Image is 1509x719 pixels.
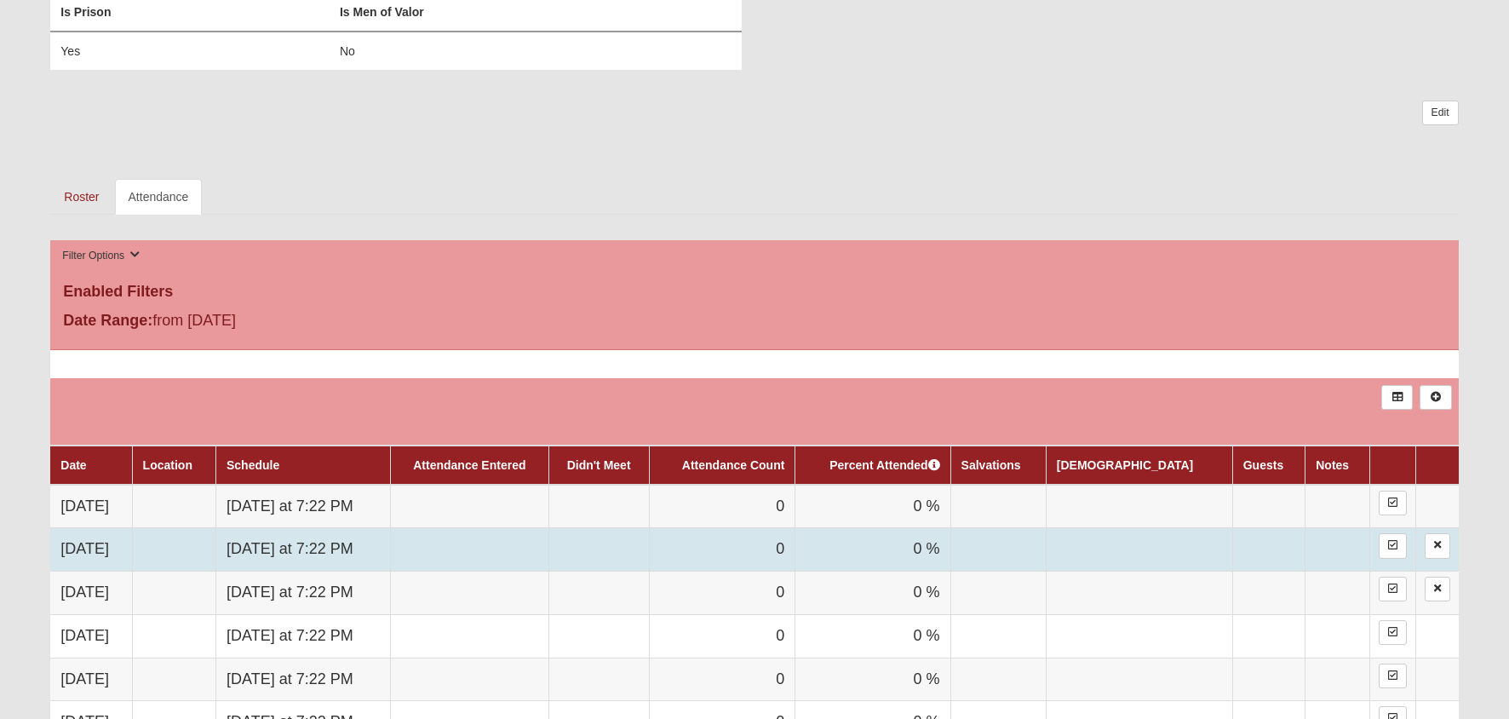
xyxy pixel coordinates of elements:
button: Filter Options [57,247,145,265]
a: Attendance Entered [413,458,525,472]
td: 0 [649,528,795,572]
div: from [DATE] [50,309,519,336]
a: Attendance Count [682,458,785,472]
td: [DATE] at 7:22 PM [215,614,390,658]
td: 0 [649,485,795,528]
td: 0 % [795,614,950,658]
td: [DATE] at 7:22 PM [215,658,390,701]
th: [DEMOGRAPHIC_DATA] [1046,446,1232,485]
td: [DATE] [50,485,132,528]
td: [DATE] [50,528,132,572]
td: [DATE] at 7:22 PM [215,485,390,528]
a: Enter Attendance [1379,577,1407,601]
h4: Enabled Filters [63,283,1445,302]
td: 0 % [795,528,950,572]
a: Date [60,458,86,472]
th: Salvations [950,446,1046,485]
td: 0 [649,658,795,701]
a: Roster [50,179,112,215]
a: Edit [1422,101,1459,125]
a: Enter Attendance [1379,664,1407,688]
td: 0 % [795,658,950,701]
a: Enter Attendance [1379,491,1407,515]
a: Delete [1425,533,1450,558]
td: [DATE] [50,572,132,615]
a: Delete [1425,577,1450,601]
a: Alt+N [1420,385,1451,410]
td: 0 [649,614,795,658]
td: [DATE] at 7:22 PM [215,528,390,572]
a: Percent Attended [829,458,939,472]
a: Didn't Meet [567,458,631,472]
td: Yes [50,32,330,70]
td: 0 [649,572,795,615]
a: Attendance [115,179,203,215]
a: Notes [1316,458,1349,472]
th: Guests [1232,446,1305,485]
td: No [330,32,742,70]
a: Enter Attendance [1379,620,1407,645]
a: Location [143,458,192,472]
td: [DATE] at 7:22 PM [215,572,390,615]
a: Export to Excel [1381,385,1413,410]
td: [DATE] [50,658,132,701]
td: [DATE] [50,614,132,658]
a: Enter Attendance [1379,533,1407,558]
td: 0 % [795,572,950,615]
a: Schedule [227,458,279,472]
td: 0 % [795,485,950,528]
label: Date Range: [63,309,152,332]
